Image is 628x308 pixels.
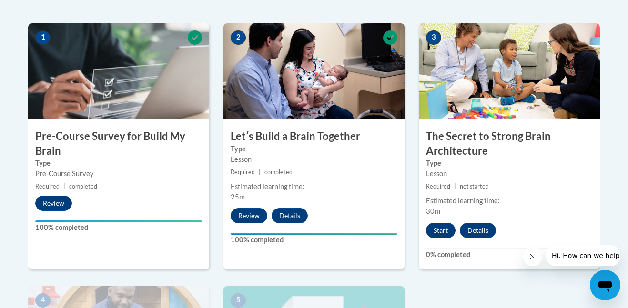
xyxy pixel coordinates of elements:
[426,223,456,238] button: Start
[28,23,209,119] img: Course Image
[426,158,593,169] label: Type
[419,23,600,119] img: Course Image
[460,183,489,190] span: not started
[35,220,202,222] div: Your progress
[454,183,456,190] span: |
[460,223,496,238] button: Details
[426,207,440,215] span: 30m
[426,249,593,260] label: 0% completed
[231,293,246,308] span: 5
[272,208,308,223] button: Details
[231,154,397,165] div: Lesson
[231,169,255,176] span: Required
[231,233,397,235] div: Your progress
[546,245,620,266] iframe: Message from company
[35,196,72,211] button: Review
[35,30,51,45] span: 1
[426,196,593,206] div: Estimated learning time:
[426,183,450,190] span: Required
[28,129,209,159] h3: Pre-Course Survey for Build My Brain
[35,293,51,308] span: 4
[259,169,261,176] span: |
[63,183,65,190] span: |
[264,169,293,176] span: completed
[35,222,202,233] label: 100% completed
[6,7,77,14] span: Hi. How can we help?
[35,183,60,190] span: Required
[231,208,267,223] button: Review
[523,247,542,266] iframe: Close message
[231,30,246,45] span: 2
[223,23,405,119] img: Course Image
[231,181,397,192] div: Estimated learning time:
[426,169,593,179] div: Lesson
[419,129,600,159] h3: The Secret to Strong Brain Architecture
[231,144,397,154] label: Type
[35,169,202,179] div: Pre-Course Survey
[231,235,397,245] label: 100% completed
[590,270,620,300] iframe: Button to launch messaging window
[426,30,441,45] span: 3
[35,158,202,169] label: Type
[231,193,245,201] span: 25m
[223,129,405,144] h3: Letʹs Build a Brain Together
[69,183,97,190] span: completed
